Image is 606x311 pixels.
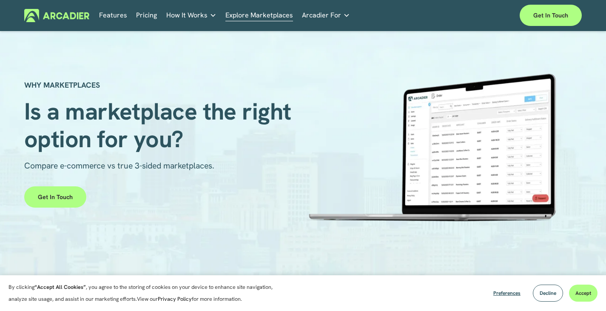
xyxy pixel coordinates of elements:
[520,5,582,26] a: Get in touch
[9,281,285,305] p: By clicking , you agree to the storing of cookies on your device to enhance site navigation, anal...
[24,9,89,22] img: Arcadier
[99,9,127,22] a: Features
[302,9,350,22] a: folder dropdown
[493,290,521,297] span: Preferences
[166,9,208,21] span: How It Works
[487,285,527,302] button: Preferences
[158,295,192,302] a: Privacy Policy
[24,80,100,90] strong: WHY MARKETPLACES
[166,9,216,22] a: folder dropdown
[34,283,86,291] strong: “Accept All Cookies”
[569,285,597,302] button: Accept
[24,160,214,171] span: Compare e-commerce vs true 3-sided marketplaces.
[24,186,86,208] a: Get in touch
[540,290,556,297] span: Decline
[24,96,297,154] span: Is a marketplace the right option for you?
[575,290,591,297] span: Accept
[302,9,341,21] span: Arcadier For
[136,9,157,22] a: Pricing
[225,9,293,22] a: Explore Marketplaces
[533,285,563,302] button: Decline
